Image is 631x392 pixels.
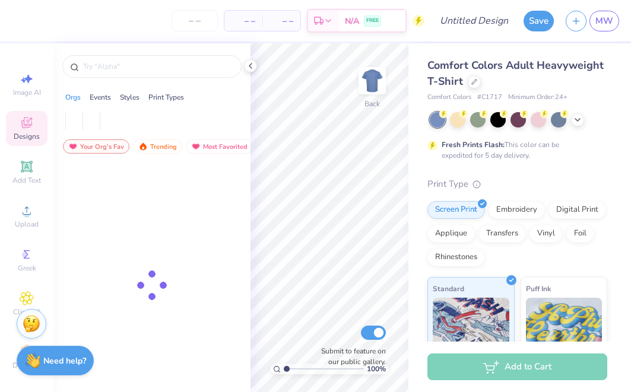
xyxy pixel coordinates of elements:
div: Transfers [478,225,526,243]
div: Print Type [427,177,607,191]
span: Add Text [12,176,41,185]
div: Foil [566,225,594,243]
div: Digital Print [548,201,606,219]
span: Upload [15,219,39,229]
img: Puff Ink [526,298,603,357]
img: Back [360,69,384,93]
input: – – [172,10,218,31]
div: Most Favorited [186,139,253,154]
a: MW [589,11,619,31]
span: N/A [345,15,359,27]
span: Clipart & logos [6,307,47,326]
img: Standard [433,298,509,357]
span: – – [269,15,293,27]
div: Embroidery [489,201,545,219]
span: Decorate [12,361,41,370]
input: Try "Alpha" [82,60,234,72]
strong: Fresh Prints Flash: [442,140,505,149]
span: Comfort Colors Adult Heavyweight T-Shirt [427,58,604,88]
span: Puff Ink [526,282,551,295]
div: Trending [133,139,182,154]
span: FREE [366,17,379,25]
div: This color can be expedited for 5 day delivery. [442,139,588,161]
div: Your Org's Fav [63,139,129,154]
div: Styles [120,92,139,103]
span: Image AI [13,88,41,97]
div: Events [90,92,111,103]
input: Untitled Design [430,9,518,33]
span: MW [595,14,613,28]
span: – – [232,15,255,27]
span: Designs [14,132,40,141]
img: trending.gif [138,142,148,151]
span: Greek [18,263,36,273]
label: Submit to feature on our public gallery. [315,346,386,367]
strong: Need help? [43,355,86,366]
div: Screen Print [427,201,485,219]
img: most_fav.gif [68,142,78,151]
div: Rhinestones [427,248,485,266]
div: Vinyl [529,225,563,243]
div: Back [364,98,380,109]
span: # C1717 [477,93,502,103]
span: Comfort Colors [427,93,471,103]
span: Minimum Order: 24 + [508,93,567,103]
img: most_fav.gif [191,142,201,151]
div: Applique [427,225,475,243]
div: Print Types [148,92,184,103]
span: 100 % [367,364,386,374]
span: Standard [433,282,464,295]
button: Save [524,11,554,31]
div: Orgs [65,92,81,103]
